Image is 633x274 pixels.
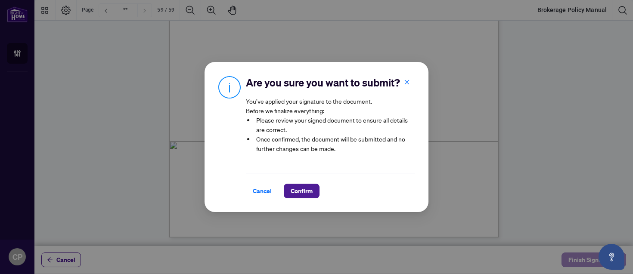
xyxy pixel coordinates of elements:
[254,134,415,153] li: Once confirmed, the document will be submitted and no further changes can be made.
[404,79,410,85] span: close
[246,96,415,159] article: You’ve applied your signature to the document. Before we finalize everything:
[291,184,313,198] span: Confirm
[599,244,624,270] button: Open asap
[253,184,272,198] span: Cancel
[246,184,279,198] button: Cancel
[254,115,415,134] li: Please review your signed document to ensure all details are correct.
[246,76,415,89] h2: Are you sure you want to submit?
[218,76,241,99] img: Info Icon
[284,184,320,198] button: Confirm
